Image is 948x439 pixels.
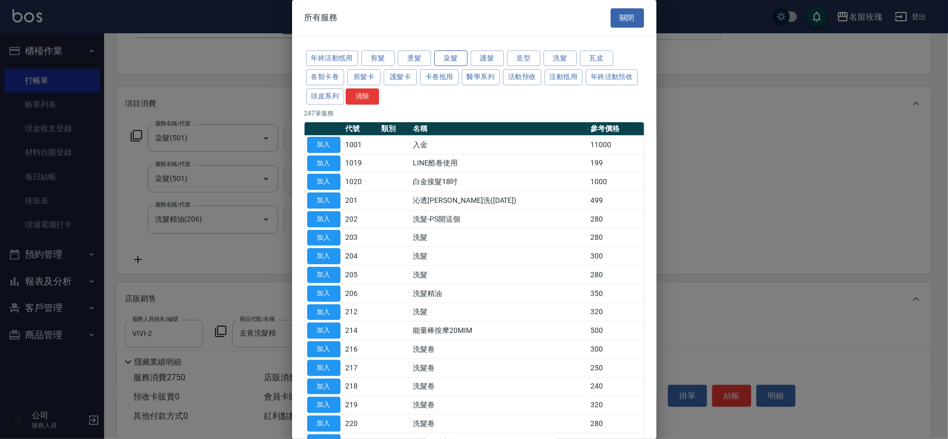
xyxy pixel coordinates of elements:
td: 沁透[PERSON_NAME]洗([DATE]) [411,191,588,210]
td: 300 [588,247,643,266]
button: 頭皮系列 [306,88,345,105]
td: 洗髮精油 [411,284,588,303]
td: 214 [343,321,378,340]
td: 203 [343,228,378,247]
td: 洗髮 [411,228,588,247]
td: 216 [343,340,378,359]
td: 1020 [343,173,378,191]
td: 洗髮 [411,247,588,266]
button: 活動抵用 [545,69,583,85]
button: 加入 [307,286,340,302]
button: 洗髮 [543,50,577,67]
button: 加入 [307,137,340,153]
td: 205 [343,266,378,285]
button: 加入 [307,379,340,395]
button: 清除 [346,88,379,105]
td: 11000 [588,135,643,154]
button: 護髮卡 [384,69,417,85]
button: 剪髮 [361,50,395,67]
button: 加入 [307,211,340,227]
td: 280 [588,210,643,228]
td: 280 [588,415,643,433]
button: 活動預收 [503,69,541,85]
button: 加入 [307,267,340,283]
td: 350 [588,284,643,303]
td: 洗髮卷 [411,377,588,396]
td: 白金接髮18吋 [411,173,588,191]
td: 1000 [588,173,643,191]
th: 類別 [378,122,411,136]
button: 加入 [307,360,340,376]
td: 320 [588,396,643,415]
button: 關閉 [611,8,644,28]
th: 代號 [343,122,378,136]
button: 加入 [307,192,340,209]
button: 加入 [307,416,340,432]
td: 洗髮卷 [411,340,588,359]
button: 年終活動抵用 [306,50,358,67]
td: 能量棒按摩20MIM [411,321,588,340]
button: 加入 [307,322,340,339]
button: 護髮 [471,50,504,67]
td: 202 [343,210,378,228]
td: 洗髮卷 [411,415,588,433]
button: 醫學系列 [462,69,500,85]
td: 320 [588,303,643,321]
span: 所有服務 [305,12,338,23]
td: 217 [343,358,378,377]
button: 加入 [307,156,340,172]
td: 250 [588,358,643,377]
button: 加入 [307,174,340,190]
button: 瓦皮 [580,50,613,67]
td: 199 [588,154,643,173]
td: 入金 [411,135,588,154]
button: 剪髮卡 [347,69,381,85]
td: 204 [343,247,378,266]
button: 年終活動預收 [586,69,638,85]
button: 燙髮 [398,50,431,67]
td: 280 [588,228,643,247]
td: 201 [343,191,378,210]
td: 500 [588,321,643,340]
button: 各類卡卷 [306,69,345,85]
td: 洗髮-PS開這個 [411,210,588,228]
td: 洗髮 [411,303,588,321]
th: 名稱 [411,122,588,136]
button: 造型 [507,50,540,67]
td: 219 [343,396,378,415]
td: 220 [343,415,378,433]
p: 247 筆服務 [305,109,644,118]
button: 加入 [307,248,340,264]
td: 499 [588,191,643,210]
td: 240 [588,377,643,396]
td: 洗髮卷 [411,358,588,377]
td: 300 [588,340,643,359]
td: 280 [588,266,643,285]
td: 洗髮 [411,266,588,285]
button: 加入 [307,304,340,320]
button: 加入 [307,341,340,357]
td: 洗髮卷 [411,396,588,415]
td: 218 [343,377,378,396]
button: 卡卷抵用 [420,69,459,85]
td: 1001 [343,135,378,154]
td: 212 [343,303,378,321]
th: 參考價格 [588,122,643,136]
button: 染髮 [434,50,467,67]
td: 1019 [343,154,378,173]
button: 加入 [307,230,340,246]
button: 加入 [307,397,340,413]
td: LINE酷卷使用 [411,154,588,173]
td: 206 [343,284,378,303]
